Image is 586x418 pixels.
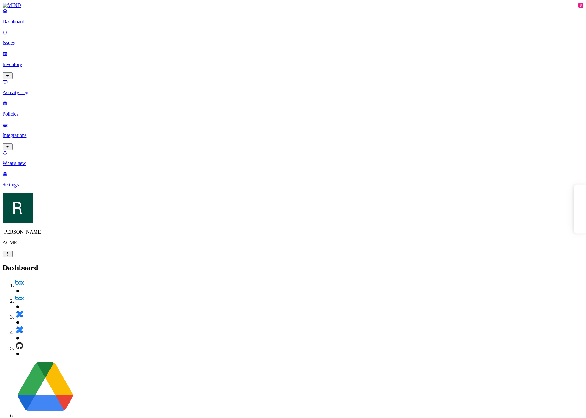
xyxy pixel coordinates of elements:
h2: Dashboard [3,263,583,272]
a: Issues [3,30,583,46]
a: Settings [3,171,583,188]
a: Inventory [3,51,583,78]
a: MIND [3,3,583,8]
p: Integrations [3,133,583,138]
img: svg%3e [15,341,24,350]
img: svg%3e [15,325,24,334]
p: Dashboard [3,19,583,25]
img: svg%3e [15,310,24,319]
a: Integrations [3,122,583,149]
p: Activity Log [3,90,583,95]
p: What's new [3,161,583,166]
img: MIND [3,3,21,8]
img: svg%3e [15,294,24,303]
img: Ron Rabinovich [3,193,33,223]
p: Policies [3,111,583,117]
img: svg%3e [15,278,24,287]
a: Activity Log [3,79,583,95]
a: Policies [3,100,583,117]
p: Settings [3,182,583,188]
p: Inventory [3,62,583,67]
a: Dashboard [3,8,583,25]
img: svg%3e [15,357,75,417]
a: What's new [3,150,583,166]
div: 8 [578,3,583,8]
p: [PERSON_NAME] [3,229,583,235]
p: ACME [3,240,583,246]
p: Issues [3,40,583,46]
